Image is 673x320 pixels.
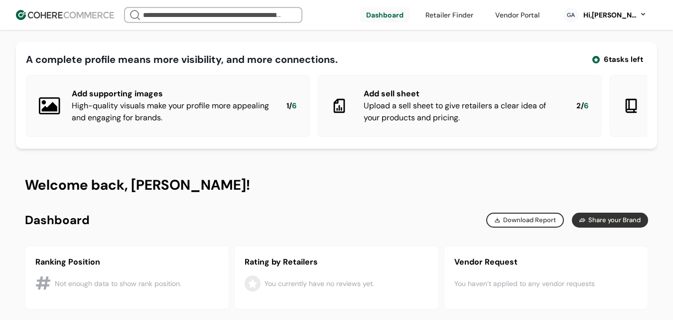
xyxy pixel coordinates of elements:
span: / [289,100,292,112]
div: You haven’t applied to any vendor requests [454,268,638,299]
div: You currently have no reviews yet. [265,279,374,289]
div: Vendor Request [454,256,638,268]
span: / [581,100,584,112]
div: Add supporting images [72,88,270,100]
div: Not enough data to show rank position. [55,279,181,289]
button: Hi,[PERSON_NAME] [582,10,647,20]
button: Download Report [486,213,564,228]
img: Cohere Logo [16,10,114,20]
div: Add sell sheet [364,88,560,100]
div: # [35,270,51,297]
div: Upload a sell sheet to give retailers a clear idea of your products and pricing. [364,100,560,124]
h2: Dashboard [25,213,90,228]
span: 6 [584,100,589,112]
span: 6 tasks left [604,54,643,65]
div: High-quality visuals make your profile more appealing and engaging for brands. [72,100,270,124]
span: 1 [286,100,289,112]
div: Rating by Retailers [245,256,428,268]
div: Hi, [PERSON_NAME] [582,10,637,20]
span: 2 [576,100,581,112]
span: 6 [292,100,297,112]
button: Share your Brand [572,213,648,228]
h1: Welcome back, [PERSON_NAME]! [25,176,648,195]
div: Ranking Position [35,256,219,268]
div: A complete profile means more visibility, and more connections. [26,52,338,67]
